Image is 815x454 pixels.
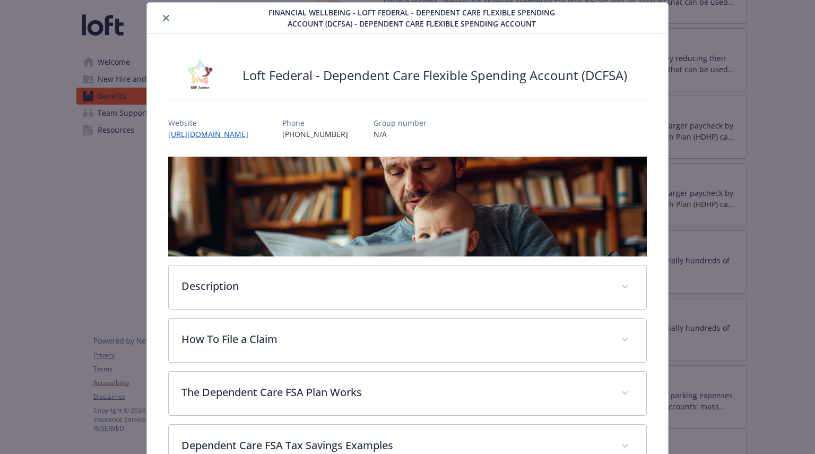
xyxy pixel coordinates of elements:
h2: Loft Federal - Dependent Care Flexible Spending Account (DCFSA) [242,66,627,84]
button: close [160,12,172,24]
div: How To File a Claim [169,319,646,362]
div: The Dependent Care FSA Plan Works [169,372,646,415]
img: BBP Administration [168,59,232,91]
span: Financial Wellbeing - Loft Federal - Dependent Care Flexible Spending Account (DCFSA) - Dependent... [258,7,565,29]
p: Dependent Care FSA Tax Savings Examples [181,438,608,453]
p: How To File a Claim [181,331,608,347]
p: N/A [374,129,427,140]
p: [PHONE_NUMBER] [282,129,348,140]
img: banner [168,157,646,256]
p: Website [168,117,257,129]
a: [URL][DOMAIN_NAME] [168,129,257,139]
p: Group number [374,117,427,129]
p: Phone [282,117,348,129]
p: The Dependent Care FSA Plan Works [181,384,608,400]
div: Description [169,265,646,309]
p: Description [181,278,608,294]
